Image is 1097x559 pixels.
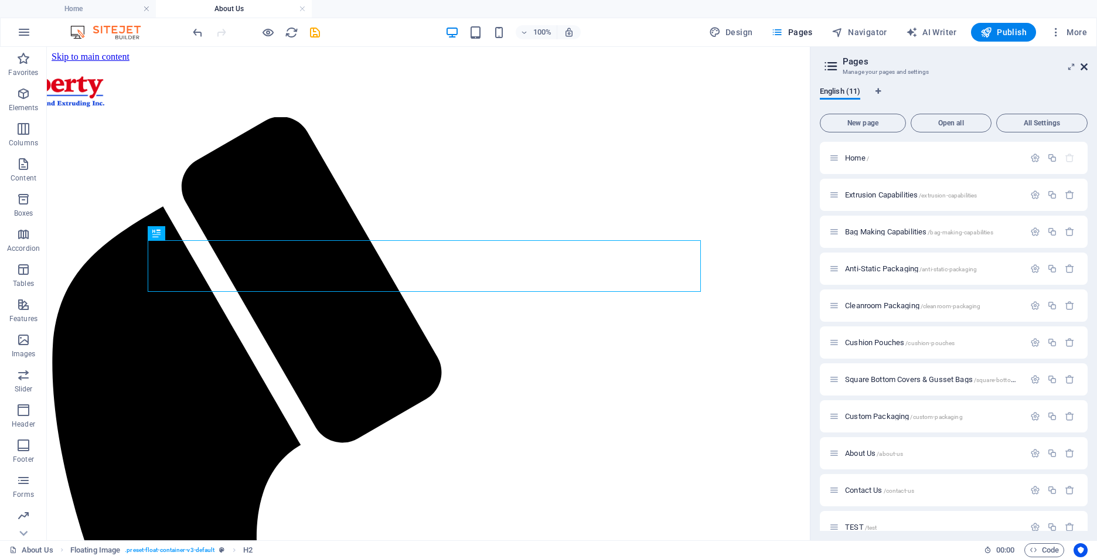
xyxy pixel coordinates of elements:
span: / [867,155,869,162]
p: Boxes [14,209,33,218]
span: Open all [916,120,986,127]
span: About Us [845,449,903,458]
div: Cushion Pouches/cushion-pouches [842,339,1024,346]
div: Settings [1030,153,1040,163]
div: Duplicate [1047,227,1057,237]
button: New page [820,114,906,132]
span: . preset-float-container-v3-default [125,543,214,557]
a: Click to cancel selection. Double-click to open Pages [9,543,53,557]
button: Open all [911,114,992,132]
p: Accordion [7,244,40,253]
p: Footer [13,455,34,464]
span: /bag-making-capabilities [928,229,993,236]
button: Click here to leave preview mode and continue editing [261,25,275,39]
p: Favorites [8,68,38,77]
span: Click to open page [845,412,963,421]
span: Click to open page [845,523,877,531]
i: This element is a customizable preset [219,547,224,553]
span: Pages [771,26,812,38]
div: Settings [1030,264,1040,274]
h6: 100% [533,25,552,39]
span: Click to open page [845,338,955,347]
div: Settings [1030,227,1040,237]
span: /about-us [877,451,903,457]
div: Remove [1065,301,1075,311]
i: On resize automatically adjust zoom level to fit chosen device. [564,27,574,38]
span: /contact-us [884,488,915,494]
p: Header [12,420,35,429]
div: Language Tabs [820,87,1088,109]
div: Remove [1065,485,1075,495]
span: Click to open page [845,190,977,199]
div: Settings [1030,448,1040,458]
div: Settings [1030,338,1040,347]
span: New page [825,120,901,127]
div: Cleanroom Packaging/cleanroom-packaging [842,302,1024,309]
div: Square Bottom Covers & Gusset Bags/square-bottom-covers-gusset-bags [842,376,1024,383]
span: Anti-Static Packaging [845,264,977,273]
span: Click to open page [845,301,980,310]
i: Reload page [285,26,298,39]
span: All Settings [1001,120,1082,127]
h4: About Us [156,2,312,15]
button: AI Writer [901,23,962,42]
span: Click to open page [845,375,1070,384]
div: Remove [1065,522,1075,532]
div: Remove [1065,374,1075,384]
span: Click to select. Double-click to edit [243,543,253,557]
div: Bag Making Capabilities/bag-making-capabilities [842,228,1024,236]
div: TEST/test [842,523,1024,531]
button: Pages [766,23,817,42]
div: Custom Packaging/custom-packaging [842,413,1024,420]
button: Publish [971,23,1036,42]
div: Duplicate [1047,374,1057,384]
div: Settings [1030,411,1040,421]
div: Remove [1065,227,1075,237]
span: /anti-static-packaging [919,266,977,272]
p: Marketing [7,525,39,534]
div: Remove [1065,190,1075,200]
p: Content [11,173,36,183]
p: Columns [9,138,38,148]
div: Duplicate [1047,411,1057,421]
span: Click to select. Double-click to edit [70,543,120,557]
div: Duplicate [1047,485,1057,495]
span: 00 00 [996,543,1014,557]
div: Contact Us/contact-us [842,486,1024,494]
div: Duplicate [1047,522,1057,532]
button: Navigator [827,23,892,42]
div: Anti-Static Packaging/anti-static-packaging [842,265,1024,272]
span: /custom-packaging [910,414,962,420]
span: Design [709,26,753,38]
button: 100% [516,25,557,39]
button: Design [704,23,758,42]
span: Publish [980,26,1027,38]
span: /cleanroom-packaging [921,303,981,309]
p: Elements [9,103,39,113]
div: Design (Ctrl+Alt+Y) [704,23,758,42]
a: Skip to main content [5,5,83,15]
div: Home/ [842,154,1024,162]
img: Editor Logo [67,25,155,39]
h2: Pages [843,56,1088,67]
span: /cushion-pouches [905,340,955,346]
div: Remove [1065,264,1075,274]
h3: Manage your pages and settings [843,67,1064,77]
span: /extrusion-capabilities [919,192,977,199]
div: Remove [1065,338,1075,347]
button: Usercentrics [1074,543,1088,557]
p: Features [9,314,38,323]
span: : [1004,546,1006,554]
button: All Settings [996,114,1088,132]
span: English (11) [820,84,860,101]
div: Duplicate [1047,301,1057,311]
div: Settings [1030,374,1040,384]
span: Code [1030,543,1059,557]
div: Duplicate [1047,338,1057,347]
button: undo [190,25,205,39]
p: Tables [13,279,34,288]
button: More [1045,23,1092,42]
span: Bag Making Capabilities [845,227,993,236]
i: Save (Ctrl+S) [308,26,322,39]
nav: breadcrumb [70,543,253,557]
